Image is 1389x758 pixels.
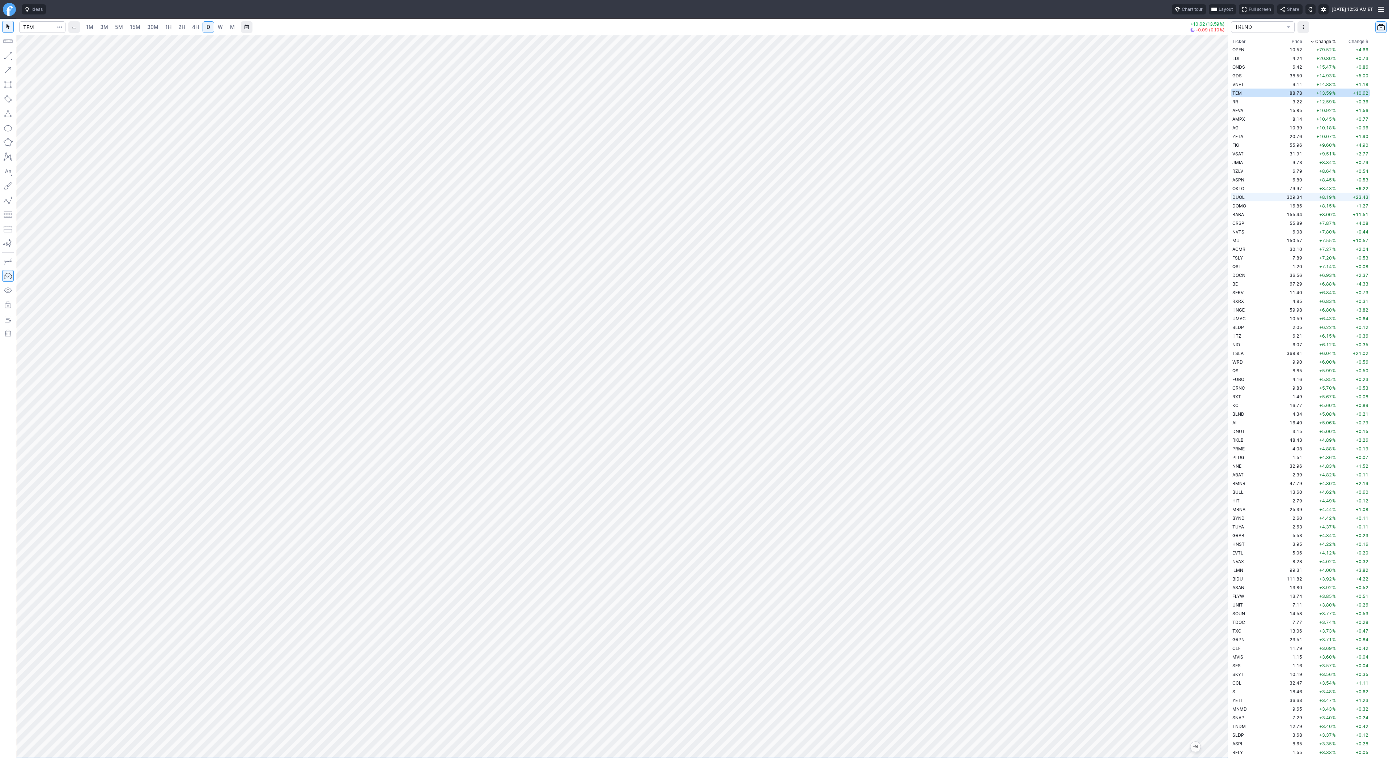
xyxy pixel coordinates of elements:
span: Layout [1219,6,1233,13]
span: +0.79 [1356,420,1368,425]
td: 8.14 [1277,115,1304,123]
span: +6.12 [1319,342,1332,347]
span: +3.82 [1356,307,1368,313]
span: % [1332,99,1336,104]
span: +8.64 [1319,168,1332,174]
span: % [1332,299,1336,304]
span: +8.15 [1319,203,1332,209]
span: % [1332,273,1336,278]
span: +2.37 [1356,273,1368,278]
a: 5M [112,21,126,33]
a: 2H [175,21,188,33]
button: Hide drawings [2,284,14,296]
button: Full screen [1239,4,1274,14]
span: % [1332,351,1336,356]
span: +21.02 [1353,351,1368,356]
span: +0.15 [1356,429,1368,434]
a: 15M [127,21,144,33]
span: +5.00 [1356,73,1368,78]
button: Lock drawings [2,299,14,311]
a: M [226,21,238,33]
span: +0.96 [1356,125,1368,130]
span: CRSP [1232,220,1244,226]
span: % [1332,212,1336,217]
span: % [1332,64,1336,70]
span: +2.04 [1356,247,1368,252]
span: +5.99 [1319,368,1332,373]
button: Rotated rectangle [2,93,14,105]
span: +9.51 [1319,151,1332,157]
span: OPEN [1232,47,1244,52]
button: Share [1277,4,1303,14]
span: NVTS [1232,229,1244,235]
span: AI [1232,420,1236,425]
span: +10.62 [1353,90,1368,96]
span: % [1332,247,1336,252]
td: 9.73 [1277,158,1304,167]
a: 3M [97,21,111,33]
td: 79.97 [1277,184,1304,193]
a: W [214,21,226,33]
span: CRNC [1232,385,1245,391]
span: % [1332,177,1336,183]
span: AMPX [1232,116,1245,122]
span: % [1332,142,1336,148]
span: Change % [1315,38,1336,45]
span: % [1332,82,1336,87]
span: 3M [100,24,108,30]
span: +6.22 [1356,186,1368,191]
span: % [1332,377,1336,382]
span: Full screen [1249,6,1271,13]
span: +13.59 [1316,90,1332,96]
span: +0.44 [1356,229,1368,235]
td: 31.91 [1277,149,1304,158]
td: 2.05 [1277,323,1304,331]
td: 30.10 [1277,245,1304,253]
span: +4.33 [1356,281,1368,287]
span: +6.83 [1319,299,1332,304]
span: +5.00 [1319,429,1332,434]
span: QS [1232,368,1239,373]
td: 4.85 [1277,297,1304,305]
span: JMIA [1232,160,1243,165]
span: M [230,24,235,30]
span: +8.45 [1319,177,1332,183]
span: 2H [178,24,185,30]
span: % [1332,385,1336,391]
button: XABCD [2,151,14,163]
button: Fibonacci retracements [2,209,14,220]
td: 88.78 [1277,89,1304,97]
span: % [1332,290,1336,295]
a: 1H [162,21,175,33]
span: +6.04 [1319,351,1332,356]
button: Add note [2,313,14,325]
span: TSLA [1232,351,1244,356]
span: +1.56 [1356,108,1368,113]
span: TREND [1235,23,1283,31]
span: +8.19 [1319,194,1332,200]
span: DUOL [1232,194,1245,200]
p: +10.62 (13.59%) [1190,22,1225,26]
span: +20.80 [1316,56,1332,61]
span: Change $ [1348,38,1368,45]
span: 15M [130,24,140,30]
td: 10.39 [1277,123,1304,132]
span: +0.53 [1356,385,1368,391]
span: +0.73 [1356,56,1368,61]
span: +5.06 [1319,420,1332,425]
span: +7.20 [1319,255,1332,261]
span: % [1332,342,1336,347]
span: 30M [147,24,158,30]
span: % [1332,411,1336,417]
span: +4.90 [1356,142,1368,148]
span: +4.08 [1356,220,1368,226]
span: % [1332,73,1336,78]
span: +0.50 [1356,368,1368,373]
span: % [1332,420,1336,425]
button: Portfolio watchlist [1375,21,1387,33]
button: Brush [2,180,14,192]
span: +0.56 [1356,359,1368,365]
span: % [1332,56,1336,61]
td: 36.56 [1277,271,1304,279]
span: FUBO [1232,377,1244,382]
